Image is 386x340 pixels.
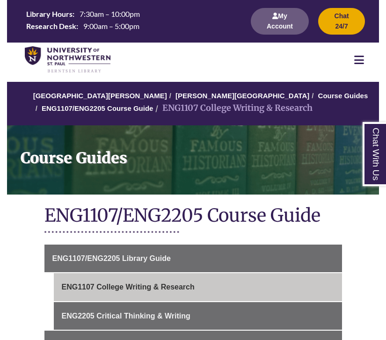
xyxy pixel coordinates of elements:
a: ENG1107/ENG2205 Library Guide [44,245,342,273]
h1: Course Guides [15,125,379,182]
span: 7:30am – 10:00pm [80,9,140,18]
a: ENG1107/ENG2205 Course Guide [42,104,153,112]
a: Course Guides [7,125,379,195]
a: [GEOGRAPHIC_DATA][PERSON_NAME] [33,92,167,100]
a: ENG1107 College Writing & Research [54,273,342,301]
h1: ENG1107/ENG2205 Course Guide [44,204,342,229]
li: ENG1107 College Writing & Research [153,101,313,115]
a: ENG2205 Critical Thinking & Writing [54,302,342,330]
a: Hours Today [22,9,240,34]
a: [PERSON_NAME][GEOGRAPHIC_DATA] [175,92,309,100]
a: My Account [251,22,309,30]
a: Course Guides [318,92,368,100]
span: 9:00am – 5:00pm [83,22,139,30]
img: UNWSP Library Logo [25,46,110,73]
span: ENG1107/ENG2205 Library Guide [52,254,171,262]
a: Chat 24/7 [318,22,365,30]
table: Hours Today [22,9,240,33]
th: Library Hours: [22,9,76,19]
th: Research Desk: [22,21,80,31]
button: Chat 24/7 [318,8,365,35]
button: My Account [251,8,309,35]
